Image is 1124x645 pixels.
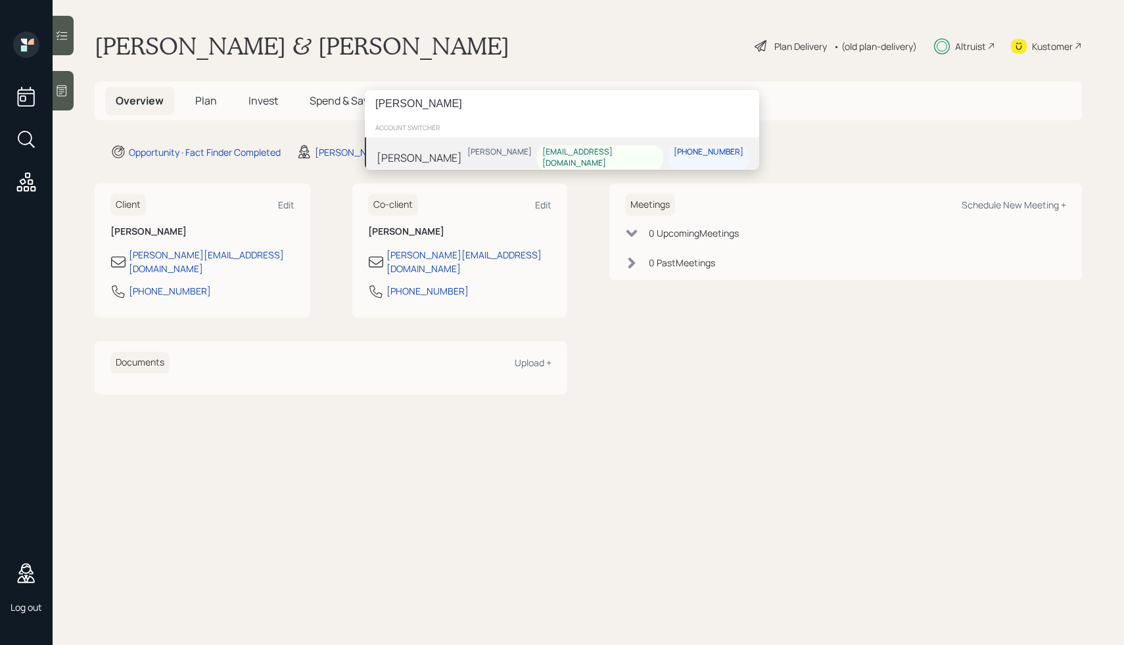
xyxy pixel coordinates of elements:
div: account switcher [365,118,759,137]
input: Type a command or search… [365,90,759,118]
div: [PERSON_NAME] [377,150,462,166]
div: [PERSON_NAME] [467,147,532,158]
div: [PHONE_NUMBER] [674,147,743,158]
div: [EMAIL_ADDRESS][DOMAIN_NAME] [542,147,658,169]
